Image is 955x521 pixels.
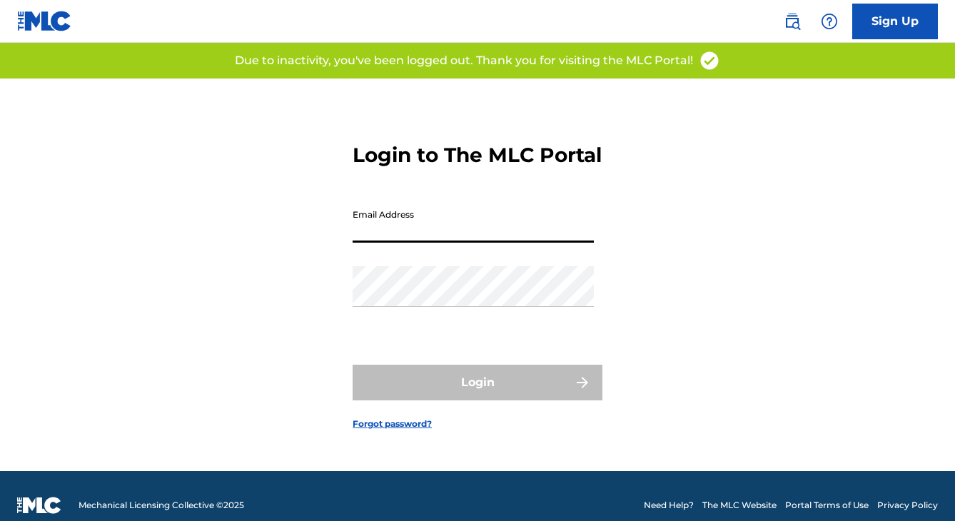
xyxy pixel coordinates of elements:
img: help [821,13,838,30]
a: The MLC Website [702,499,777,512]
a: Need Help? [644,499,694,512]
h3: Login to The MLC Portal [353,143,602,168]
a: Privacy Policy [877,499,938,512]
img: MLC Logo [17,11,72,31]
a: Portal Terms of Use [785,499,869,512]
div: Help [815,7,844,36]
span: Mechanical Licensing Collective © 2025 [79,499,244,512]
a: Forgot password? [353,418,432,430]
p: Due to inactivity, you've been logged out. Thank you for visiting the MLC Portal! [235,52,693,69]
img: search [784,13,801,30]
iframe: Chat Widget [884,452,955,521]
a: Public Search [778,7,807,36]
img: access [699,50,720,71]
a: Sign Up [852,4,938,39]
img: logo [17,497,61,514]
